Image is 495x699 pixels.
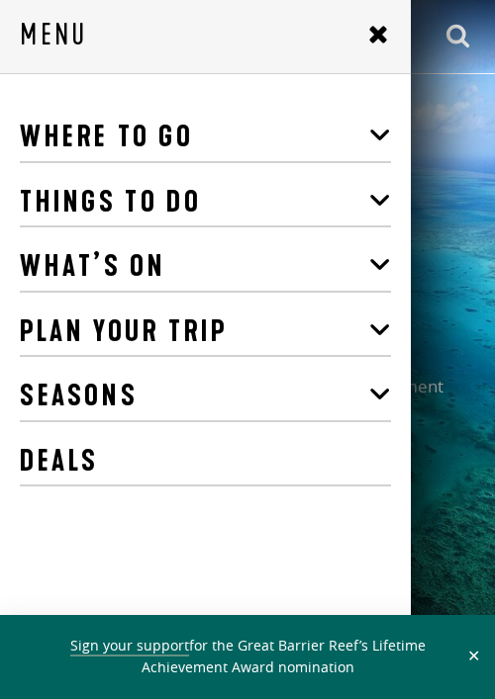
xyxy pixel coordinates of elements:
a: Deals [20,437,391,487]
a: Where To Go [20,113,391,163]
a: Plan Your Trip [20,307,391,358]
h3: Menu [20,20,87,49]
a: Seasons [20,372,391,422]
button: Close [462,648,485,665]
a: What’s On [20,242,391,293]
a: Sign your support [70,636,189,656]
span: for the Great Barrier Reef’s Lifetime Achievement Award nomination [70,636,426,677]
a: Things To Do [20,178,391,228]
